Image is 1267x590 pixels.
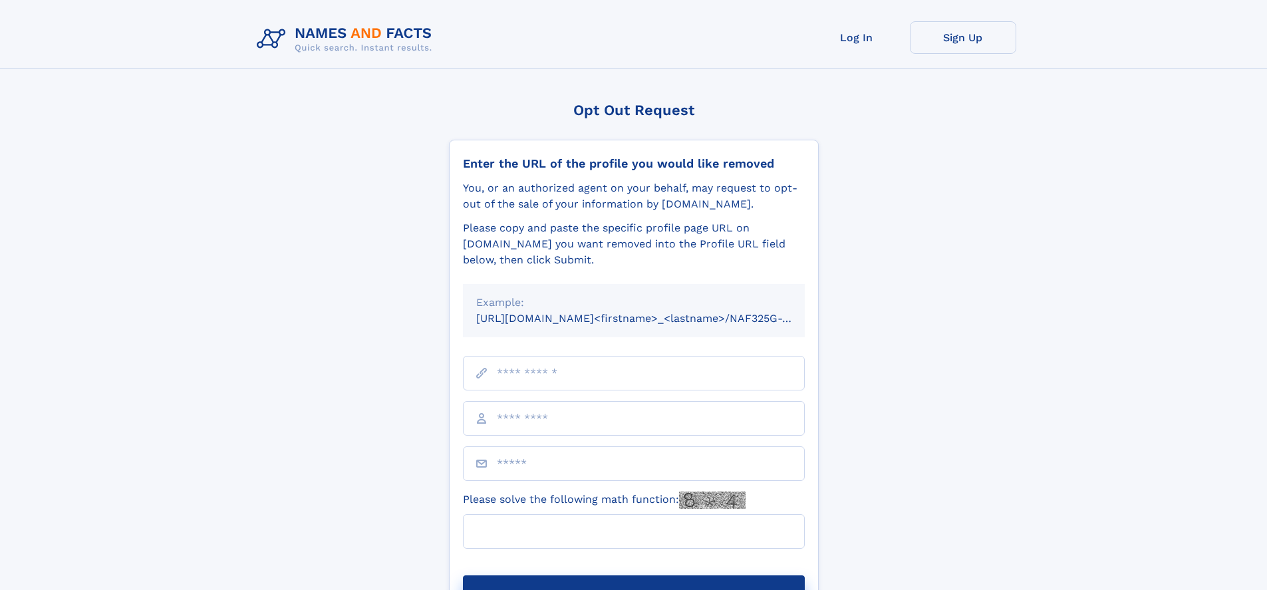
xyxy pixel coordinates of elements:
[463,492,746,509] label: Please solve the following math function:
[449,102,819,118] div: Opt Out Request
[463,180,805,212] div: You, or an authorized agent on your behalf, may request to opt-out of the sale of your informatio...
[463,156,805,171] div: Enter the URL of the profile you would like removed
[463,220,805,268] div: Please copy and paste the specific profile page URL on [DOMAIN_NAME] you want removed into the Pr...
[251,21,443,57] img: Logo Names and Facts
[803,21,910,54] a: Log In
[910,21,1016,54] a: Sign Up
[476,295,791,311] div: Example:
[476,312,830,325] small: [URL][DOMAIN_NAME]<firstname>_<lastname>/NAF325G-xxxxxxxx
